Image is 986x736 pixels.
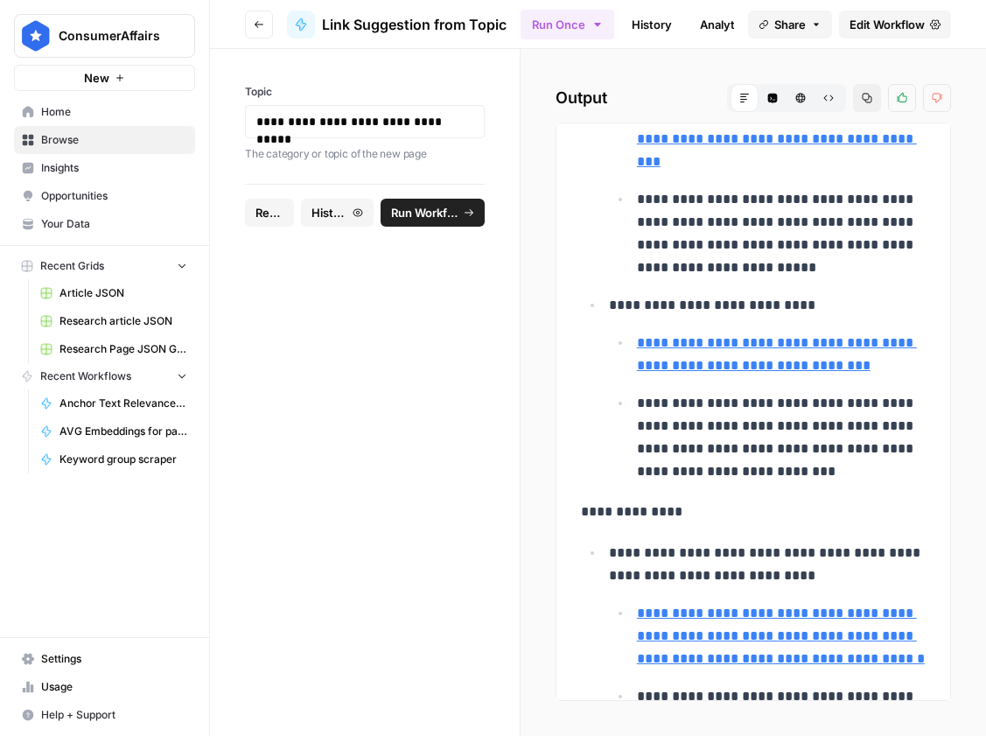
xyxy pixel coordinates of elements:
span: ConsumerAffairs [59,27,164,45]
a: Link Suggestion from Topic [287,11,507,39]
span: Article JSON [59,285,187,301]
a: Insights [14,154,195,182]
button: Run Workflow [381,199,485,227]
a: Edit Workflow [839,11,951,39]
span: Home [41,104,187,120]
span: Browse [41,132,187,148]
span: Usage [41,679,187,695]
button: Reset [245,199,294,227]
a: Home [14,98,195,126]
a: History [621,11,682,39]
button: Recent Workflows [14,363,195,389]
img: ConsumerAffairs Logo [20,20,52,52]
span: Research article JSON [59,313,187,329]
a: Opportunities [14,182,195,210]
a: Research article JSON [32,307,195,335]
a: Browse [14,126,195,154]
span: Link Suggestion from Topic [322,14,507,35]
span: Help + Support [41,707,187,723]
a: Settings [14,645,195,673]
a: Analytics [689,11,761,39]
button: Workspace: ConsumerAffairs [14,14,195,58]
span: Insights [41,160,187,176]
button: Run Once [521,10,614,39]
span: History [311,204,347,221]
span: Anchor Text Relevance Checker [59,396,187,411]
button: New [14,65,195,91]
p: The category or topic of the new page [245,145,485,163]
span: Share [774,16,806,33]
a: AVG Embeddings for page and Target Keyword [32,417,195,445]
span: Opportunities [41,188,187,204]
span: Settings [41,651,187,667]
span: Reset [255,204,283,221]
span: Research Page JSON Generator ([PERSON_NAME]) [59,341,187,357]
a: Usage [14,673,195,701]
button: History [301,199,374,227]
button: Share [748,11,832,39]
span: Keyword group scraper [59,452,187,467]
span: Your Data [41,216,187,232]
h2: Output [556,84,951,112]
a: Article JSON [32,279,195,307]
a: Research Page JSON Generator ([PERSON_NAME]) [32,335,195,363]
span: Run Workflow [391,204,458,221]
span: Recent Grids [40,258,104,274]
span: New [84,69,109,87]
span: Recent Workflows [40,368,131,384]
a: Your Data [14,210,195,238]
span: Edit Workflow [850,16,925,33]
button: Help + Support [14,701,195,729]
a: Anchor Text Relevance Checker [32,389,195,417]
a: Keyword group scraper [32,445,195,473]
span: AVG Embeddings for page and Target Keyword [59,424,187,439]
button: Recent Grids [14,253,195,279]
label: Topic [245,84,485,100]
